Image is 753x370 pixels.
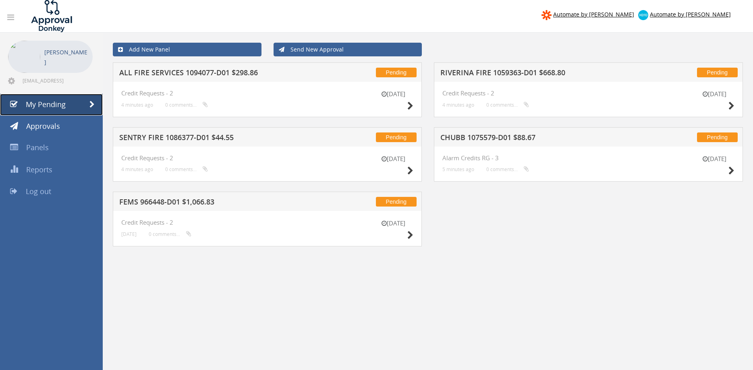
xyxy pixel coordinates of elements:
[440,134,648,144] h5: CHUBB 1075579-D01 $88.67
[650,10,731,18] span: Automate by [PERSON_NAME]
[376,132,417,142] span: Pending
[697,68,738,77] span: Pending
[121,102,153,108] small: 4 minutes ago
[23,77,91,84] span: [EMAIL_ADDRESS][DOMAIN_NAME]
[119,134,327,144] h5: SENTRY FIRE 1086377-D01 $44.55
[121,231,137,237] small: [DATE]
[440,69,648,79] h5: RIVERINA FIRE 1059363-D01 $668.80
[121,155,413,161] h4: Credit Requests - 2
[697,132,738,142] span: Pending
[26,121,60,131] span: Approvals
[486,102,529,108] small: 0 comments...
[274,43,422,56] a: Send New Approval
[694,155,734,163] small: [DATE]
[26,186,51,196] span: Log out
[553,10,634,18] span: Automate by [PERSON_NAME]
[121,166,153,172] small: 4 minutes ago
[121,90,413,97] h4: Credit Requests - 2
[26,165,52,174] span: Reports
[165,102,208,108] small: 0 comments...
[119,198,327,208] h5: FEMS 966448-D01 $1,066.83
[442,90,734,97] h4: Credit Requests - 2
[26,143,49,152] span: Panels
[44,47,89,67] p: [PERSON_NAME]
[442,155,734,161] h4: Alarm Credits RG - 3
[119,69,327,79] h5: ALL FIRE SERVICES 1094077-D01 $298.86
[373,219,413,227] small: [DATE]
[113,43,261,56] a: Add New Panel
[541,10,552,20] img: zapier-logomark.png
[694,90,734,98] small: [DATE]
[373,155,413,163] small: [DATE]
[376,197,417,207] span: Pending
[149,231,191,237] small: 0 comments...
[486,166,529,172] small: 0 comments...
[442,102,474,108] small: 4 minutes ago
[165,166,208,172] small: 0 comments...
[638,10,648,20] img: xero-logo.png
[376,68,417,77] span: Pending
[26,99,66,109] span: My Pending
[373,90,413,98] small: [DATE]
[442,166,474,172] small: 5 minutes ago
[121,219,413,226] h4: Credit Requests - 2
